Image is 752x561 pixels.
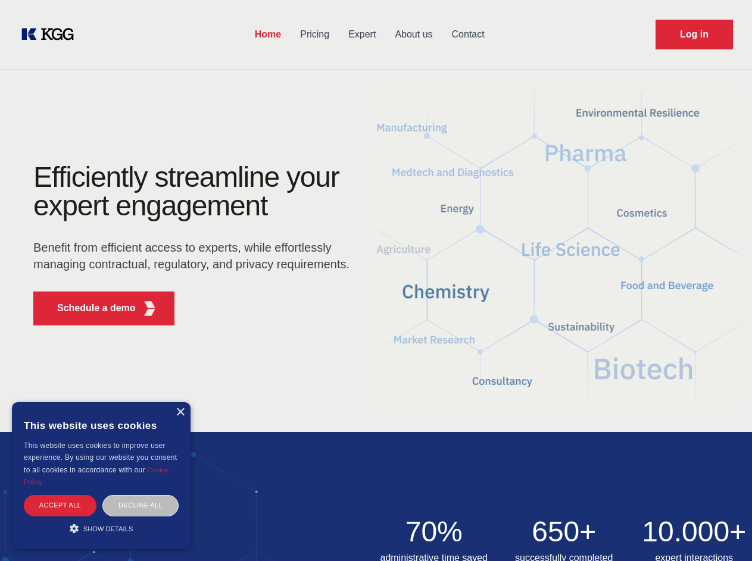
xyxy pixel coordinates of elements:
span: Show details [83,525,133,532]
a: Request Demo [656,20,733,49]
a: Pricing [291,19,339,50]
a: Expert [339,19,385,50]
a: About us [385,19,442,50]
div: Close [176,408,185,417]
div: Decline all [102,495,179,516]
img: KGG Fifth Element RED [376,77,738,420]
h2: 70% [376,518,492,546]
span: This website uses cookies to improve user experience. By using our website you consent to all coo... [24,441,177,474]
p: Benefit from efficient access to experts, while effortlessly managing contractual, regulatory, an... [33,239,357,272]
div: This website uses cookies [24,411,179,440]
div: Accept all [24,495,96,516]
a: KOL Knowledge Platform: Talk to Key External Experts (KEE) [19,25,83,44]
div: Show details [24,522,179,534]
a: Contact [442,19,494,50]
iframe: Chat Widget [692,504,752,561]
h1: Efficiently streamline your expert engagement [33,163,357,220]
a: Cookie Policy [24,466,169,485]
h2: 650+ [506,518,622,546]
button: Schedule a demoKGG Fifth Element RED [33,292,174,325]
a: Home [245,19,291,50]
img: KGG Fifth Element RED [142,301,157,316]
p: Schedule a demo [57,301,136,315]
